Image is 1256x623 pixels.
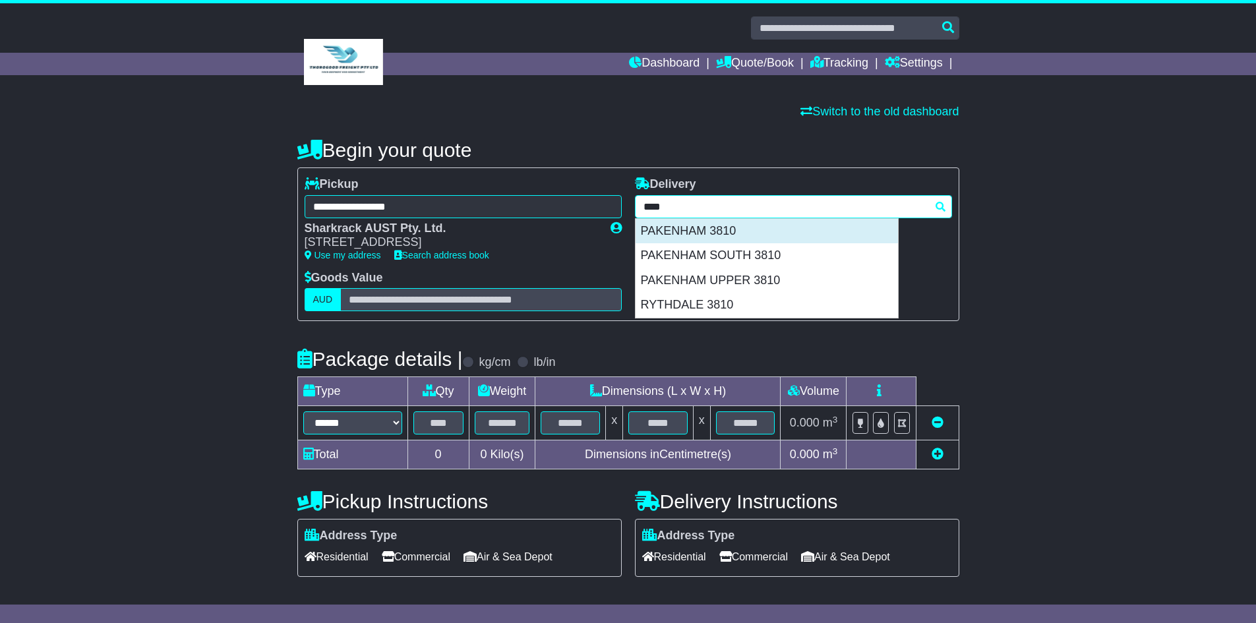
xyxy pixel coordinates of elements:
[781,377,847,406] td: Volume
[636,243,898,268] div: PAKENHAM SOUTH 3810
[833,415,838,425] sup: 3
[305,235,597,250] div: [STREET_ADDRESS]
[636,219,898,244] div: PAKENHAM 3810
[790,416,820,429] span: 0.000
[642,529,735,543] label: Address Type
[833,446,838,456] sup: 3
[479,355,510,370] label: kg/cm
[305,250,381,260] a: Use my address
[407,377,469,406] td: Qty
[800,105,959,118] a: Switch to the old dashboard
[606,406,623,440] td: x
[885,53,943,75] a: Settings
[469,440,535,469] td: Kilo(s)
[305,222,597,236] div: Sharkrack AUST Pty. Ltd.
[394,250,489,260] a: Search address book
[305,529,398,543] label: Address Type
[823,416,838,429] span: m
[636,293,898,318] div: RYTHDALE 3810
[305,177,359,192] label: Pickup
[932,416,943,429] a: Remove this item
[823,448,838,461] span: m
[469,377,535,406] td: Weight
[810,53,868,75] a: Tracking
[305,288,342,311] label: AUD
[635,490,959,512] h4: Delivery Instructions
[719,547,788,567] span: Commercial
[297,348,463,370] h4: Package details |
[305,547,369,567] span: Residential
[693,406,710,440] td: x
[407,440,469,469] td: 0
[382,547,450,567] span: Commercial
[635,195,952,218] typeahead: Please provide city
[801,547,890,567] span: Air & Sea Depot
[635,177,696,192] label: Delivery
[642,547,706,567] span: Residential
[716,53,794,75] a: Quote/Book
[535,440,781,469] td: Dimensions in Centimetre(s)
[533,355,555,370] label: lb/in
[629,53,700,75] a: Dashboard
[535,377,781,406] td: Dimensions (L x W x H)
[480,448,487,461] span: 0
[790,448,820,461] span: 0.000
[464,547,553,567] span: Air & Sea Depot
[297,490,622,512] h4: Pickup Instructions
[932,448,943,461] a: Add new item
[297,440,407,469] td: Total
[297,139,959,161] h4: Begin your quote
[297,377,407,406] td: Type
[305,271,383,285] label: Goods Value
[636,268,898,293] div: PAKENHAM UPPER 3810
